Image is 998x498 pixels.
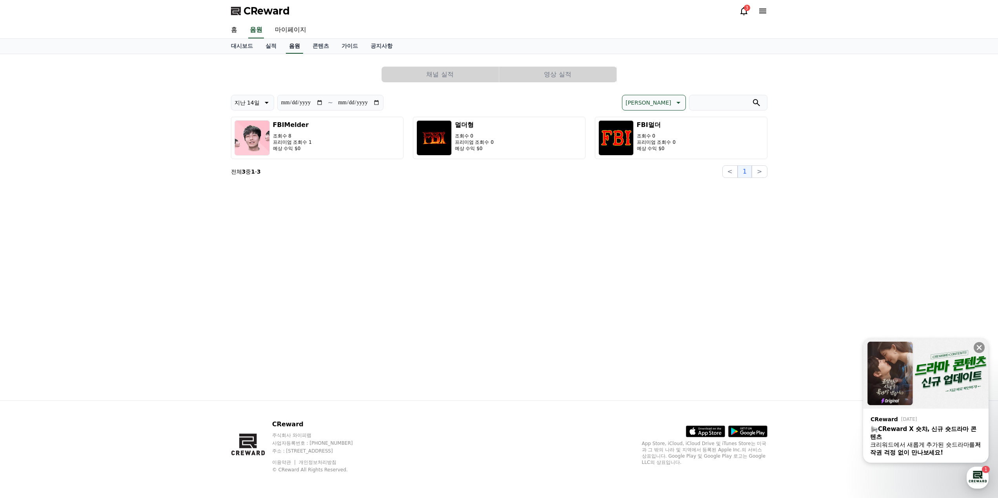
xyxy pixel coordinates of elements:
p: 전체 중 - [231,168,261,176]
a: 홈 [2,248,52,268]
a: 3 [739,6,749,16]
a: 영상 실적 [499,67,617,82]
button: 채널 실적 [382,67,499,82]
p: 예상 수익 $0 [455,145,494,152]
strong: 3 [242,168,246,175]
button: 영상 실적 [499,67,616,82]
img: 멀더형 [416,120,452,156]
button: FBIMelder 조회수 8 프리미엄 조회수 1 예상 수익 $0 [231,117,404,159]
a: 개인정보처리방침 [299,460,336,465]
p: 예상 수익 $0 [637,145,676,152]
button: 멀더형 조회수 0 프리미엄 조회수 0 예상 수익 $0 [413,117,585,159]
p: 프리미엄 조회수 1 [273,139,312,145]
p: App Store, iCloud, iCloud Drive 및 iTunes Store는 미국과 그 밖의 나라 및 지역에서 등록된 Apple Inc.의 서비스 상표입니다. Goo... [642,440,767,465]
p: 조회수 0 [637,133,676,139]
p: CReward [272,420,368,429]
h3: FBIMelder [273,120,312,130]
h3: FBI멀더 [637,120,676,130]
a: 1대화 [52,248,101,268]
p: 조회수 0 [455,133,494,139]
p: 지난 14일 [235,97,260,108]
button: FBI멀더 조회수 0 프리미엄 조회수 0 예상 수익 $0 [595,117,767,159]
p: [PERSON_NAME] [625,97,671,108]
p: ~ [328,98,333,107]
button: > [752,165,767,178]
span: 설정 [121,260,131,266]
a: 음원 [248,22,264,38]
p: 조회수 8 [273,133,312,139]
p: 프리미엄 조회수 0 [637,139,676,145]
a: 설정 [101,248,151,268]
a: CReward [231,5,290,17]
span: 홈 [25,260,29,266]
img: FBI멀더 [598,120,634,156]
img: FBIMelder [235,120,270,156]
p: 예상 수익 $0 [273,145,312,152]
strong: 1 [251,168,255,175]
span: CReward [244,5,290,17]
p: 주소 : [STREET_ADDRESS] [272,448,368,454]
p: 프리미엄 조회수 0 [455,139,494,145]
button: [PERSON_NAME] [622,95,685,110]
div: 3 [744,5,750,11]
a: 콘텐츠 [306,39,335,54]
a: 이용약관 [272,460,297,465]
p: 사업자등록번호 : [PHONE_NUMBER] [272,440,368,446]
a: 마이페이지 [269,22,313,38]
strong: 3 [257,168,261,175]
a: 음원 [286,39,303,54]
h3: 멀더형 [455,120,494,130]
a: 가이드 [335,39,364,54]
button: 1 [738,165,752,178]
a: 대시보드 [225,39,259,54]
a: 공지사항 [364,39,399,54]
span: 1 [80,248,82,254]
p: © CReward All Rights Reserved. [272,467,368,473]
span: 대화 [72,261,81,267]
button: 지난 14일 [231,95,274,110]
p: 주식회사 와이피랩 [272,432,368,438]
a: 실적 [259,39,283,54]
a: 홈 [225,22,244,38]
button: < [722,165,738,178]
